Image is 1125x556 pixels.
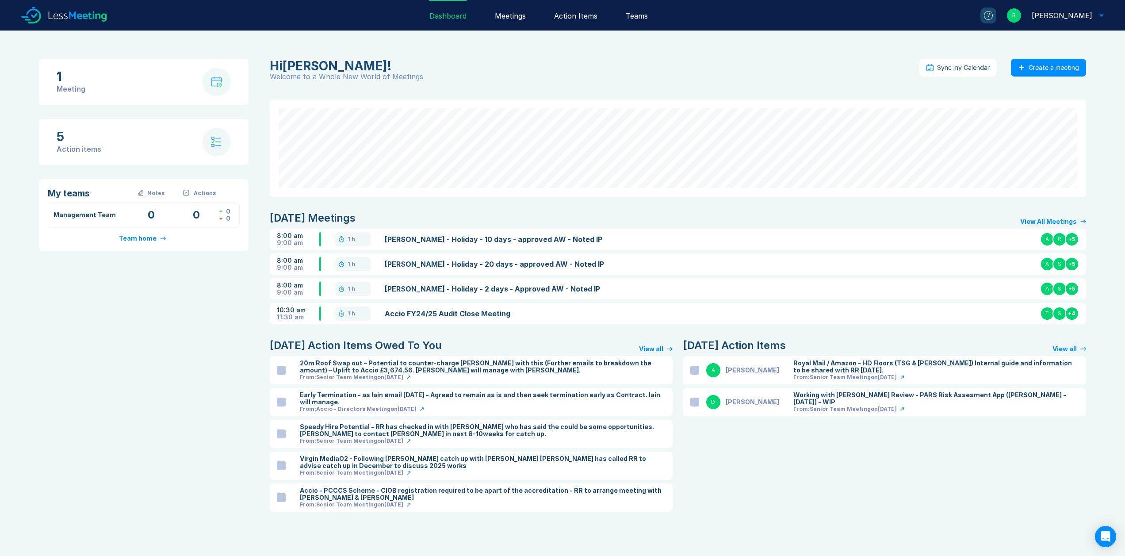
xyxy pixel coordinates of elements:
[226,208,230,215] div: 0
[1095,526,1116,547] div: Open Intercom Messenger
[300,360,666,374] div: 20m Roof Swap out – Potential to counter-charge [PERSON_NAME] with this (Further emails to breakd...
[1052,232,1067,246] div: R
[57,144,101,154] div: Action items
[1040,307,1054,321] div: T
[1007,8,1021,23] div: R
[160,236,166,241] img: arrow-right-primary.svg
[385,284,652,294] a: [PERSON_NAME] - Holiday - 2 days - Approved AW - Noted IP
[57,130,101,144] div: 5
[385,259,652,269] a: [PERSON_NAME] - Holiday - 20 days - approved AW - Noted IP
[1052,345,1086,353] a: View all
[706,395,720,409] div: D
[726,367,779,374] div: [PERSON_NAME]
[1020,218,1077,225] div: View All Meetings
[1040,232,1054,246] div: A
[1065,307,1079,321] div: + 4
[1052,282,1067,296] div: S
[793,374,897,381] div: From: Senior Team Meeting on [DATE]
[385,308,652,319] a: Accio FY24/25 Audit Close Meeting
[639,345,663,353] div: View all
[277,307,319,314] div: 10:30 am
[219,208,230,215] div: Actions Closed this Week
[348,236,355,243] div: 1 h
[270,73,919,80] div: Welcome to a Whole New World of Meetings
[300,487,666,501] div: Accio - PCCCS Scheme - CIOB registration required to be apart of the accreditation - RR to arrang...
[277,232,319,239] div: 8:00 am
[300,469,403,476] div: From: Senior Team Meeting on [DATE]
[984,11,993,20] div: ?
[1065,257,1079,271] div: + 5
[300,423,666,437] div: Speedy Hire Potential - RR has checked in with [PERSON_NAME] who has said the could be some oppor...
[211,77,222,88] img: calendar-with-clock.svg
[1029,64,1079,71] div: Create a meeting
[919,59,997,77] button: Sync my Calendar
[970,8,996,23] a: ?
[300,391,666,406] div: Early Termination - as Iain email [DATE] - Agreed to remain as is and then seek termination early...
[348,261,355,268] div: 1 h
[300,501,403,508] div: From: Senior Team Meeting on [DATE]
[219,210,222,213] img: caret-up-green.svg
[1052,307,1067,321] div: S
[119,235,157,242] div: Team home
[1040,257,1054,271] div: A
[57,84,85,94] div: Meeting
[174,208,219,222] div: Open Action Items
[300,455,666,469] div: Virgin MediaO2 - Following [PERSON_NAME] catch up with [PERSON_NAME] [PERSON_NAME] has called RR ...
[385,234,652,245] a: [PERSON_NAME] - Holiday - 10 days - approved AW - Noted IP
[270,338,442,353] div: [DATE] Action Items Owed To You
[277,239,319,246] div: 9:00 am
[1065,282,1079,296] div: + 5
[277,264,319,271] div: 9:00 am
[277,257,319,264] div: 8:00 am
[211,137,222,147] img: check-list.svg
[1020,218,1086,225] a: View All Meetings
[300,374,403,381] div: From: Senior Team Meeting on [DATE]
[793,406,897,413] div: From: Senior Team Meeting on [DATE]
[706,363,720,377] div: A
[1065,232,1079,246] div: + 5
[300,437,403,445] div: From: Senior Team Meeting on [DATE]
[277,289,319,296] div: 9:00 am
[1011,59,1086,77] button: Create a meeting
[194,190,216,197] div: Actions
[129,208,174,222] div: Meetings with Notes this Week
[226,215,230,222] div: 0
[1040,282,1054,296] div: A
[270,59,914,73] div: Richard Rust
[270,211,356,225] div: [DATE] Meetings
[119,235,168,242] a: Team home
[54,211,116,219] a: Management Team
[348,310,355,317] div: 1 h
[277,314,319,321] div: 11:30 am
[300,406,417,413] div: From: Accio - Directors Meeting on [DATE]
[1032,10,1092,21] div: Richard Rust
[683,338,786,353] div: [DATE] Action Items
[726,399,779,406] div: [PERSON_NAME]
[348,285,355,292] div: 1 h
[219,217,222,220] img: caret-down-red.svg
[793,391,1079,406] div: Working with [PERSON_NAME] Review - PARS Risk Assesment App ([PERSON_NAME] - [DATE]) - WIP
[1052,345,1077,353] div: View all
[48,188,128,199] div: My teams
[147,190,165,197] div: Notes
[1052,257,1067,271] div: S
[57,69,85,84] div: 1
[219,215,230,222] div: Actions Assigned this Week
[937,64,990,71] div: Sync my Calendar
[639,345,673,353] a: View all
[277,282,319,289] div: 8:00 am
[793,360,1079,374] div: Royal Mail / Amazon - HD Floors (TSG & [PERSON_NAME]) Internal guide and information to be shared...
